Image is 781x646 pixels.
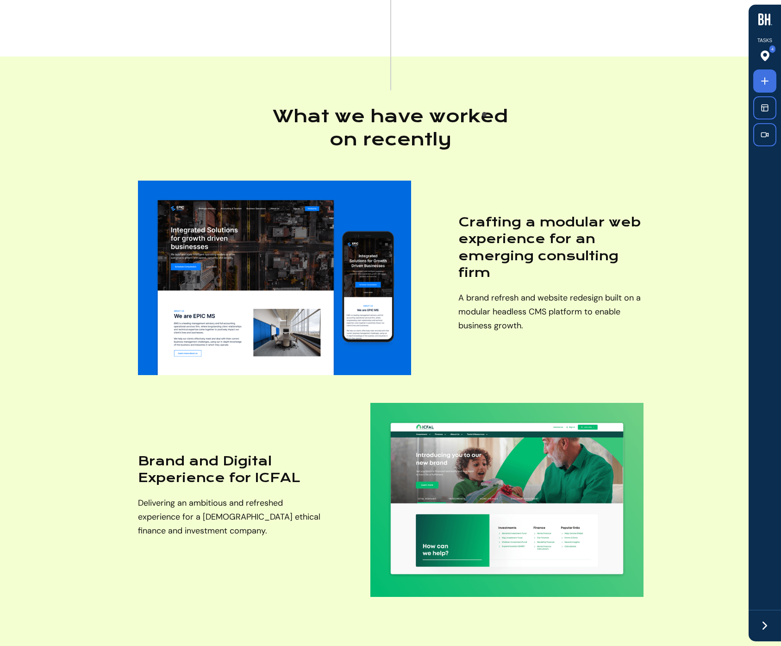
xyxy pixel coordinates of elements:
[138,181,411,375] img: Crafting a modular web experience for an emerging consulting firm
[138,453,323,547] a: Brand and Digital Experience for ICFALDelivering an ambitious and refreshed experience for a [DEM...
[370,403,644,597] img: Brand and Digital Experience for ICFAL
[458,214,644,282] h3: Crafting a modular web experience for an emerging consulting firm
[268,105,513,151] h2: What we have worked on recently
[138,453,323,487] h3: Brand and Digital Experience for ICFAL
[138,496,323,538] p: Delivering an ambitious and refreshed experience for a [DEMOGRAPHIC_DATA] ethical finance and inv...
[458,214,644,342] a: Crafting a modular web experience for an emerging consulting firmA brand refresh and website rede...
[458,291,644,332] p: A brand refresh and website redesign built on a modular headless CMS platform to enable business ...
